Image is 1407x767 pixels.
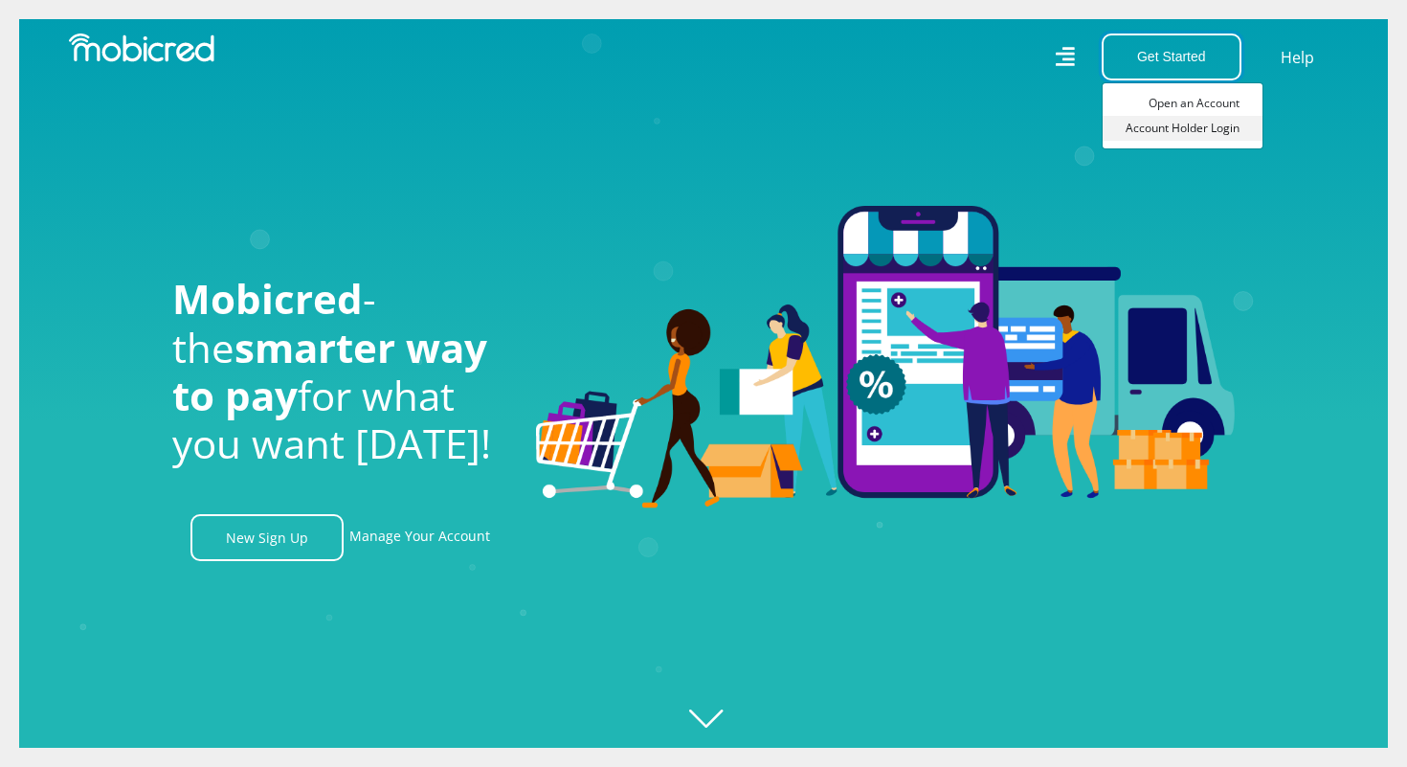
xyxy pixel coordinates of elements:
[172,275,507,468] h1: - the for what you want [DATE]!
[69,34,214,62] img: Mobicred
[1103,91,1262,116] a: Open an Account
[349,514,490,561] a: Manage Your Account
[172,271,363,326] span: Mobicred
[536,206,1235,508] img: Welcome to Mobicred
[172,320,487,422] span: smarter way to pay
[1280,45,1315,70] a: Help
[190,514,344,561] a: New Sign Up
[1103,116,1262,141] a: Account Holder Login
[1102,34,1241,80] button: Get Started
[1102,82,1263,149] div: Get Started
